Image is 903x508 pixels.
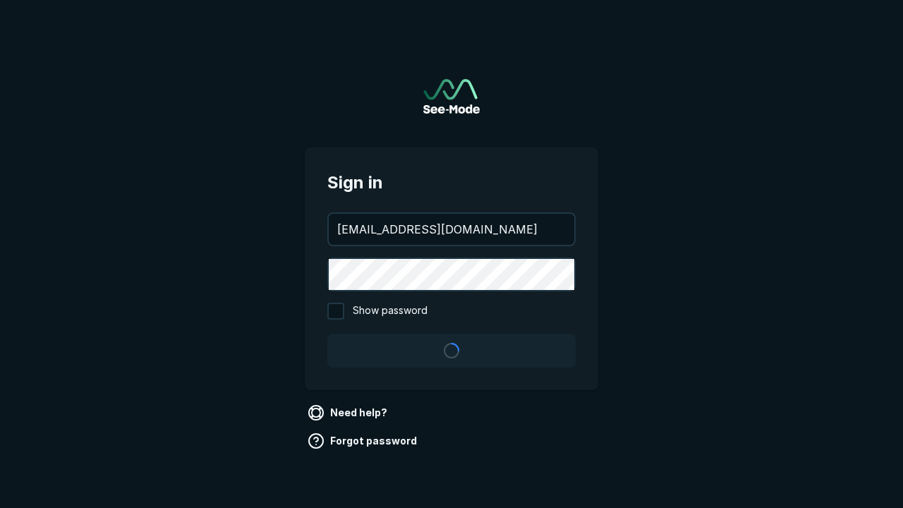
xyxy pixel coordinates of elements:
a: Forgot password [305,430,423,452]
img: See-Mode Logo [423,79,480,114]
a: Go to sign in [423,79,480,114]
input: your@email.com [329,214,574,245]
span: Sign in [327,170,576,195]
span: Show password [353,303,428,320]
a: Need help? [305,401,393,424]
